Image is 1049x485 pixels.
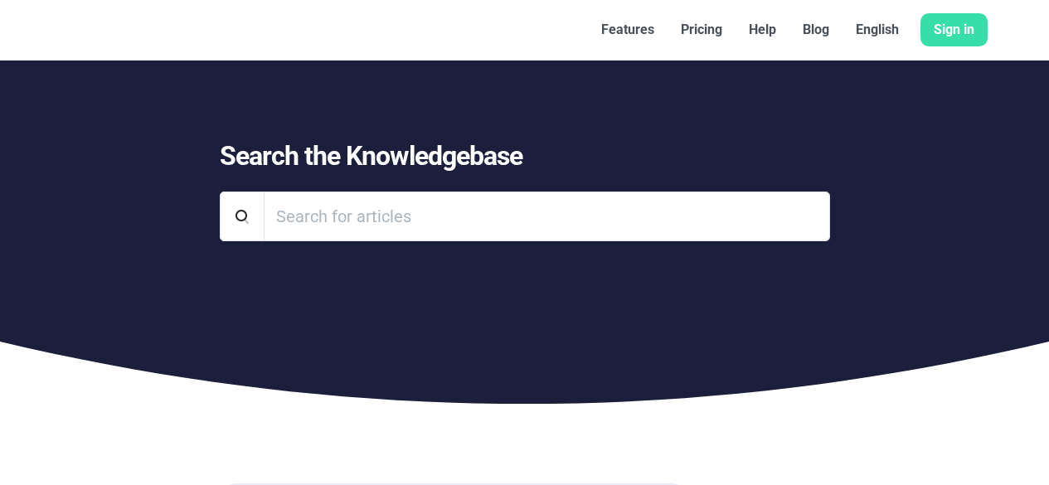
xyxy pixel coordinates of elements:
[803,22,829,37] font: Blog
[934,22,974,37] font: Sign in
[789,13,843,46] a: Blog
[668,13,736,46] a: Pricing
[736,13,789,46] a: Help
[264,192,830,241] input: Search
[220,140,830,172] h1: Search the Knowledgebase
[843,13,912,46] a: English
[681,22,722,37] font: Pricing
[749,22,776,37] font: Help
[601,22,654,37] font: Features
[588,13,668,46] a: Features
[920,13,988,46] a: Sign in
